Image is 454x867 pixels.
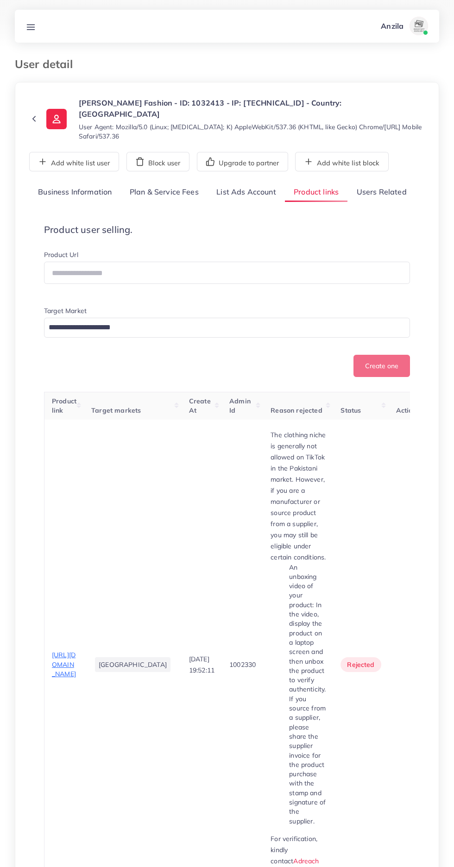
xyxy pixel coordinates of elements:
p: Anzila [381,20,404,31]
p: [PERSON_NAME] Fashion - ID: 1032413 - IP: [TECHNICAL_ID] - Country: [GEOGRAPHIC_DATA] [79,97,425,119]
span: [URL][DOMAIN_NAME] [52,651,76,678]
span: Product link [52,397,76,415]
a: Product links [285,182,347,202]
span: The clothing niche is generally not allowed on TikTok in the Pakistani market. However, if you ar... [271,431,326,561]
button: Create one [353,355,410,377]
span: Admin Id [229,397,251,415]
a: Plan & Service Fees [121,182,208,202]
button: Block user [126,152,189,171]
li: An unboxing video of your product: In the video, display the product on a laptop screen and then ... [289,563,326,694]
span: Action [396,406,416,415]
li: If you source from a supplier, please share the supplier invoice for the product purchase with th... [289,694,326,826]
img: ic-user-info.36bf1079.svg [46,109,67,129]
label: Product Url [44,250,78,259]
img: avatar [410,17,428,35]
small: User Agent: Mozilla/5.0 (Linux; [MEDICAL_DATA]; K) AppleWebKit/537.36 (KHTML, like Gecko) Chrome/... [79,122,425,141]
h4: Product user selling. [44,224,410,235]
input: Search for option [45,320,398,335]
span: Target markets [91,406,141,415]
span: rejected [347,660,374,669]
a: Users Related [347,182,415,202]
label: Target Market [44,306,87,315]
p: 1002330 [229,659,256,670]
button: Add white list user [29,152,119,171]
span: For verification, kindly contact [271,835,317,865]
p: [DATE] 19:52:11 [189,653,214,676]
button: Add white list block [295,152,389,171]
span: Create At [189,397,211,415]
h3: User detail [15,57,80,71]
span: Status [340,406,361,415]
div: Search for option [44,318,410,338]
li: [GEOGRAPHIC_DATA] [95,657,170,672]
a: Business Information [29,182,121,202]
a: List Ads Account [208,182,285,202]
a: Anzilaavatar [376,17,432,35]
span: Reason rejected [271,406,322,415]
button: Upgrade to partner [197,152,288,171]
